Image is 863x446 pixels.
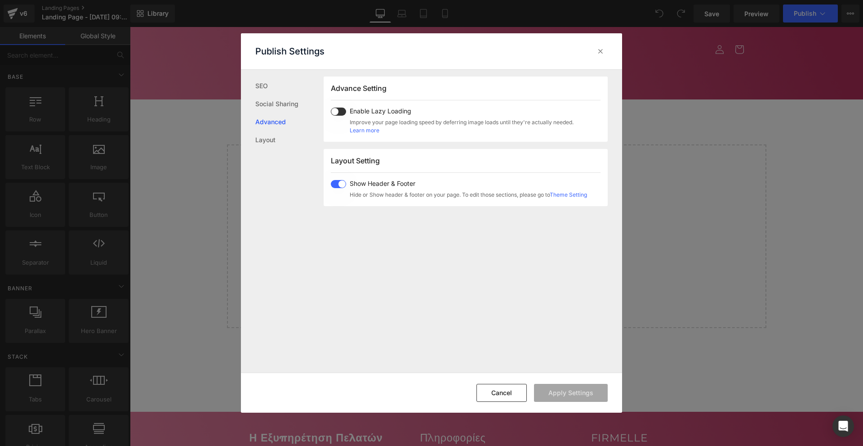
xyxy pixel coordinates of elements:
[331,46,385,54] span: Συχνές ερωτήσεις
[447,41,492,60] summary: Προϊόντα
[323,9,410,36] a: Firmelle Greece
[255,131,324,149] a: Layout
[241,41,326,60] a: Επικοινωνήστε μαζί μας
[331,156,380,165] span: Layout Setting
[255,95,324,113] a: Social Sharing
[452,46,480,54] span: Προϊόντα
[120,404,253,430] strong: Η Εξυπηρέτηση Πελατών είναι στη διάθεσή σας:
[832,415,854,437] div: Open Intercom Messenger
[391,41,447,60] a: Οι κριτικές μας
[476,384,527,402] button: Cancel
[255,77,324,95] a: SEO
[255,113,324,131] a: Advanced
[350,118,574,126] span: Improve your page loading speed by deferring image loads until they're actually needed.
[331,84,387,93] span: Advance Setting
[461,405,614,418] h2: FIRMELLE
[350,108,574,115] span: Enable Lazy Loading
[290,405,443,418] h2: Πληροφορίες
[534,384,608,402] button: Apply Settings
[246,46,320,54] span: Επικοινωνήστε μαζί μας
[396,46,442,54] span: Οι κριτικές μας
[350,191,587,199] span: Hide or Show header & footer on your page. To edit those sections, please go to
[550,191,587,198] a: Theme Setting
[326,248,407,266] a: Explore Template
[111,274,622,280] p: or Drag & Drop elements from left sidebar
[326,13,407,33] img: Firmelle Greece
[350,180,587,187] span: Show Header & Footer
[255,46,325,57] p: Publish Settings
[326,41,391,60] a: Συχνές ερωτήσεις
[350,126,379,135] a: Learn more
[111,139,622,149] p: Start building your page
